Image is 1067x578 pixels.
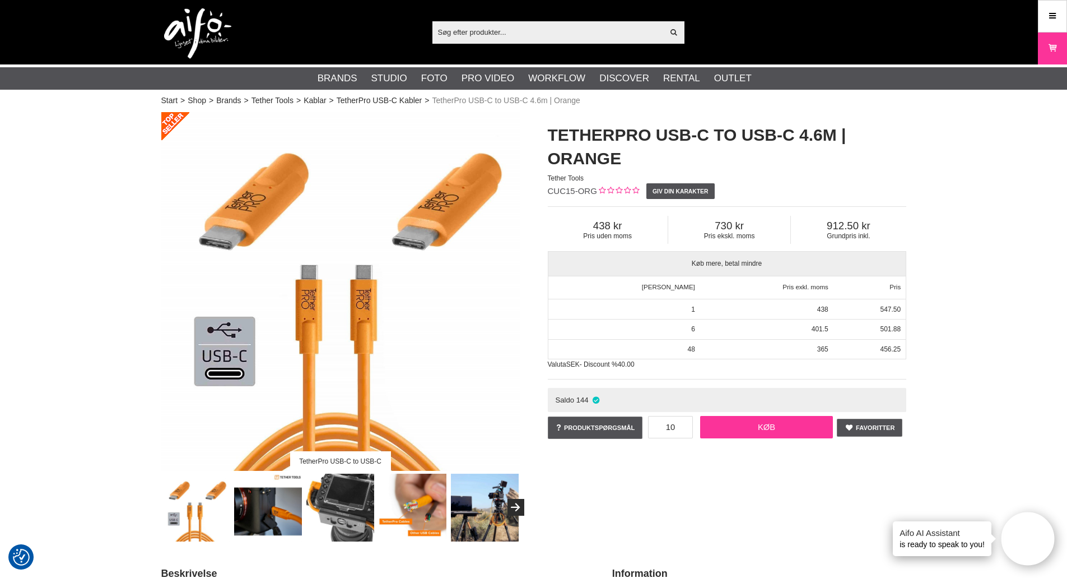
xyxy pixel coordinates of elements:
span: TetherPro USB-C to USB-C 4.6m | Orange [432,95,580,107]
span: 730 [668,220,790,232]
img: Revisit consent button [13,549,30,566]
span: > [244,95,249,107]
a: Discover [599,71,649,86]
img: logo.png [164,8,231,59]
span: - Discount % [580,360,618,368]
a: Start [161,95,178,107]
img: TetherPro USB Cables [451,474,519,542]
span: > [209,95,213,107]
span: 1 [691,306,695,313]
span: SEK [566,360,580,368]
span: 501.88 [880,325,901,333]
span: > [180,95,185,107]
a: Foto [421,71,448,86]
img: USB-C till USB-C [234,474,302,542]
span: Pris [889,284,901,290]
div: TetherPro USB-C to USB-C [290,451,390,471]
span: 438 [817,306,828,313]
a: TetherPro USB-C Kabler [337,95,422,107]
a: Giv din karakter [646,183,715,199]
div: is ready to speak to you! [893,521,991,556]
span: 456.25 [880,345,901,353]
span: > [329,95,334,107]
img: TetherPro USB-C to USB-C [161,112,520,471]
img: Cable locked with TetherBlock [306,474,374,542]
span: Saldo [555,396,574,404]
a: Favoritter [837,419,903,437]
a: Brands [318,71,357,86]
span: 48 [687,345,695,353]
h1: TetherPro USB-C to USB-C 4.6m | Orange [548,123,906,170]
span: 401.5 [812,325,828,333]
input: Søg efter produkter... [432,24,664,40]
span: > [425,95,429,107]
span: Pris exkl. moms [782,284,828,290]
span: Pris uden moms [548,232,668,240]
span: > [296,95,301,107]
a: Rental [663,71,700,86]
a: Køb [700,416,833,438]
div: Kundebed&#248;mmelse: 0 [597,186,639,197]
span: Tether Tools [548,174,584,182]
span: 6 [691,325,695,333]
a: Shop [188,95,206,107]
span: 912.50 [791,220,906,232]
span: Grundpris inkl. [791,232,906,240]
span: [PERSON_NAME] [642,284,695,290]
a: Tether Tools [251,95,293,107]
span: 365 [817,345,828,353]
span: Køb mere, betal mindre [548,252,906,276]
a: Kablar [304,95,326,107]
h4: Aifo AI Assistant [900,527,985,539]
a: Pro Video [462,71,514,86]
a: Brands [216,95,241,107]
img: TetherPro USB-C to USB-C [162,474,230,542]
button: Next [507,499,524,516]
button: Samtykkepræferencer [13,547,30,567]
span: CUC15-ORG [548,186,597,196]
img: TetherPro USB Cables [379,474,446,542]
i: På lager [591,396,601,404]
a: Produktspørgsmål [548,417,643,439]
a: Workflow [528,71,585,86]
a: Studio [371,71,407,86]
span: 144 [576,396,589,404]
span: Pris ekskl. moms [668,232,790,240]
span: 40.00 [618,360,635,368]
span: Valuta [548,360,566,368]
span: 547.50 [880,306,901,313]
span: 438 [548,220,668,232]
a: Outlet [714,71,752,86]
